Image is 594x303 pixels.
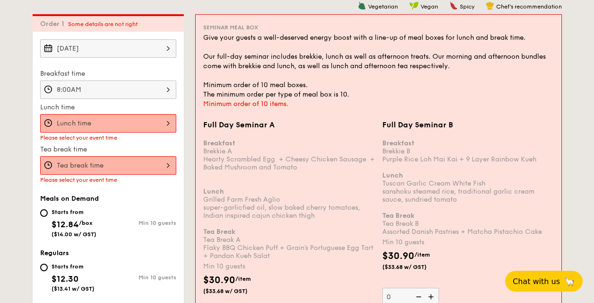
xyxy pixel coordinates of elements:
span: /box [79,220,93,226]
span: Please select your event time [40,177,117,183]
span: Some details are not right [68,21,138,27]
span: ($14.00 w/ GST) [52,231,96,238]
img: icon-vegetarian.fe4039eb.svg [358,1,366,10]
div: Min 10 guests [108,274,176,281]
img: icon-vegan.f8ff3823.svg [409,1,419,10]
b: Tea Break [382,212,414,220]
div: Min 10 guests [382,238,554,247]
input: Lunch time [40,114,176,133]
div: Starts from [52,263,95,270]
input: Starts from$12.84/box($14.00 w/ GST)Min 10 guests [40,209,48,217]
span: Full Day Seminar A [203,120,275,129]
div: Brekkie A Hearty Scrambled Egg + Cheesy Chicken Sausage + Baked Mushroom and Tomato Grilled Farm ... [203,131,375,260]
span: Chat with us [513,277,560,286]
img: icon-chef-hat.a58ddaea.svg [486,1,494,10]
span: Chef's recommendation [496,3,562,10]
b: Tea Break [203,228,235,236]
span: 🦙 [564,276,575,287]
input: Starts from$12.30($13.41 w/ GST)Min 10 guests [40,264,48,271]
span: /item [235,276,251,282]
label: Breakfast time [40,69,176,79]
b: Breakfast [203,139,235,147]
div: Minimum order of 10 items. [203,99,554,109]
span: Please select your event time [40,134,117,141]
span: $30.90 [203,275,235,286]
span: Vegan [421,3,438,10]
div: Min 10 guests [108,220,176,226]
b: Lunch [382,171,403,179]
span: Order 1 [40,20,68,28]
label: Tea break time [40,145,176,154]
span: $12.30 [52,274,78,284]
div: Starts from [52,208,96,216]
span: Seminar Meal Box [203,24,258,31]
span: Regulars [40,249,69,257]
input: Tea break time [40,156,176,175]
input: Event date [40,39,176,58]
b: Lunch [203,187,224,196]
span: $12.84 [52,219,79,230]
span: Vegetarian [368,3,398,10]
span: Meals on Demand [40,195,99,203]
div: Brekkie B Purple Rice Loh Mai Kai + 9 Layer Rainbow Kueh Tuscan Garlic Cream White Fish sanshoku ... [382,131,554,236]
span: /item [414,251,430,258]
img: icon-spicy.37a8142b.svg [449,1,458,10]
span: ($33.68 w/ GST) [382,263,447,271]
input: Breakfast time [40,80,176,99]
span: Full Day Seminar B [382,120,453,129]
b: Breakfast [382,139,414,147]
button: Chat with us🦙 [505,271,583,292]
span: ($33.68 w/ GST) [203,287,267,295]
span: $30.90 [382,250,414,262]
div: Min 10 guests [203,262,375,271]
span: Spicy [460,3,474,10]
label: Lunch time [40,103,176,112]
div: Give your guests a well-deserved energy boost with a line-up of meal boxes for lunch and break ti... [203,33,554,99]
span: ($13.41 w/ GST) [52,285,95,292]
